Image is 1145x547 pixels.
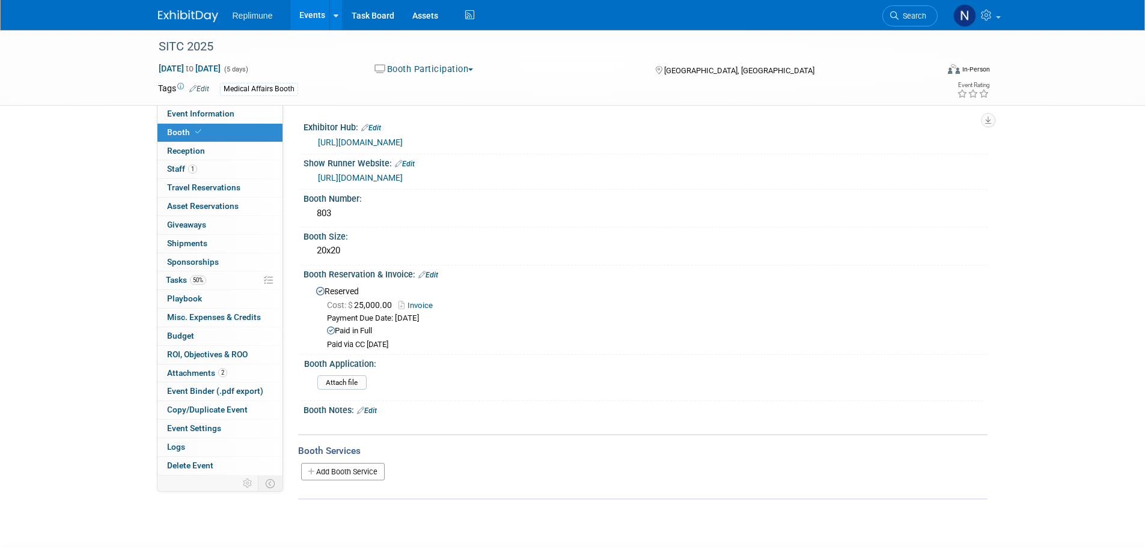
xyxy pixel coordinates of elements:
span: 50% [190,276,206,285]
a: ROI, Objectives & ROO [157,346,282,364]
i: Booth reservation complete [195,128,201,135]
span: Sponsorships [167,257,219,267]
span: Budget [167,331,194,340]
a: Copy/Duplicate Event [157,401,282,419]
a: Edit [189,85,209,93]
a: Edit [357,406,377,415]
span: Playbook [167,294,202,303]
span: Event Settings [167,423,221,433]
a: [URL][DOMAIN_NAME] [318,138,403,147]
span: 2 [218,368,227,377]
a: Edit [361,124,381,132]
img: Nicole Schaeffner [953,4,976,27]
a: Attachments2 [157,364,282,382]
div: Event Rating [957,82,989,88]
button: Booth Participation [370,63,478,76]
div: 20x20 [313,241,979,260]
a: Booth [157,124,282,142]
span: Delete Event [167,461,213,470]
span: Event Information [167,109,234,118]
span: Travel Reservations [167,183,240,192]
div: Paid via CC [DATE] [327,340,979,350]
a: Budget [157,327,282,345]
div: In-Person [962,65,990,74]
a: Shipments [157,235,282,253]
div: Booth Services [298,444,988,458]
a: Event Binder (.pdf export) [157,382,282,400]
span: [DATE] [DATE] [158,63,221,74]
div: Booth Application: [304,355,982,370]
div: Medical Affairs Booth [220,83,298,95]
div: SITC 2025 [154,36,920,58]
div: Show Runner Website: [304,154,988,170]
div: Event Format [867,62,991,80]
td: Personalize Event Tab Strip [237,476,258,491]
div: Reserved [313,282,979,350]
a: Delete Event [157,457,282,475]
a: Logs [157,438,282,456]
a: Playbook [157,290,282,308]
a: Search [882,5,938,26]
span: 25,000.00 [327,300,397,310]
span: Misc. Expenses & Credits [167,312,261,322]
div: Exhibitor Hub: [304,118,988,134]
span: (5 days) [223,65,248,73]
a: [URL][DOMAIN_NAME] [318,173,403,183]
div: Booth Reservation & Invoice: [304,265,988,281]
span: ROI, Objectives & ROO [167,349,248,359]
a: Misc. Expenses & Credits [157,309,282,327]
img: Format-Inperson.png [948,64,960,74]
a: Reception [157,142,282,160]
span: Tasks [166,275,206,285]
a: Edit [418,271,438,279]
a: Event Information [157,105,282,123]
a: Event Settings [157,420,282,438]
a: Giveaways [157,216,282,234]
td: Tags [158,82,209,96]
span: Reception [167,146,205,156]
span: Cost: $ [327,300,354,310]
span: Logs [167,442,185,452]
a: Invoice [398,301,439,310]
img: ExhibitDay [158,10,218,22]
span: Asset Reservations [167,201,239,211]
a: Asset Reservations [157,198,282,216]
span: Shipments [167,238,207,248]
span: Replimune [233,11,273,20]
span: Staff [167,164,197,174]
span: Booth [167,127,204,137]
span: [GEOGRAPHIC_DATA], [GEOGRAPHIC_DATA] [664,66,814,75]
div: Booth Number: [304,190,988,205]
a: Tasks50% [157,271,282,289]
span: Search [899,11,926,20]
a: Travel Reservations [157,179,282,197]
div: Booth Size: [304,228,988,243]
span: 1 [188,165,197,174]
span: Giveaways [167,220,206,229]
span: Copy/Duplicate Event [167,405,248,414]
div: 803 [313,204,979,223]
span: Attachments [167,368,227,378]
div: Booth Notes: [304,401,988,417]
div: Paid in Full [327,325,979,337]
a: Sponsorships [157,253,282,271]
a: Staff1 [157,160,282,178]
td: Toggle Event Tabs [258,476,282,491]
a: Edit [395,160,415,168]
span: Event Binder (.pdf export) [167,386,263,396]
span: to [184,64,195,73]
a: Add Booth Service [301,463,385,480]
div: Payment Due Date: [DATE] [327,313,979,324]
